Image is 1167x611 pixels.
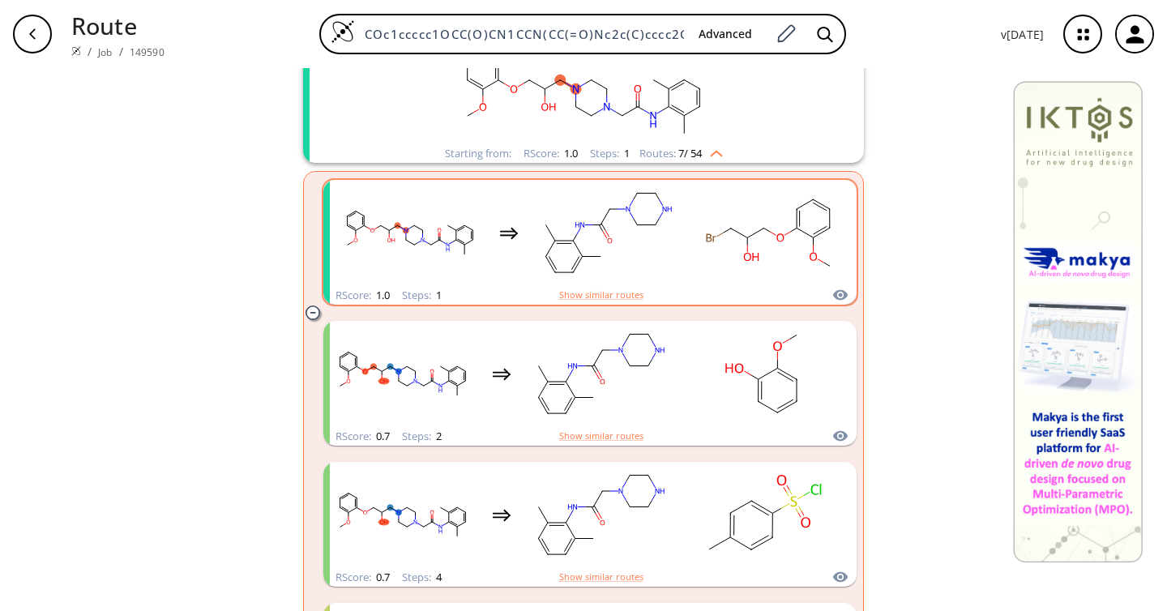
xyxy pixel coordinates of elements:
img: Up [702,144,723,157]
div: RScore : [336,572,390,583]
span: 0.7 [374,429,390,443]
img: Logo Spaya [331,19,355,44]
button: Advanced [686,19,765,49]
a: Job [98,45,112,59]
a: 149590 [130,45,165,59]
div: Steps : [590,148,630,159]
span: 4 [434,570,442,584]
p: v [DATE] [1001,26,1044,43]
button: Show similar routes [559,288,643,302]
svg: COc1ccccc1OCC(O)CN1CCN(CC(=O)Nc2c(C)cccc2C)CC1 [337,182,483,284]
svg: COc1ccccc1OCC(O)CN1CCN(CC(=O)Nc2c(C)cccc2C)CC1 [373,43,794,144]
svg: Cc1cccc(C)c1NC(=O)CN1CCNCC1 [535,182,681,284]
svg: O=CC1CO1 [852,323,998,425]
span: 1.0 [374,288,390,302]
div: RScore : [336,290,390,301]
div: Starting from: [445,148,511,159]
li: / [88,43,92,60]
span: 0.7 [374,570,390,584]
svg: Cc1cccc(C)c1NC(=O)CN1CCNCC1 [528,323,673,425]
p: Route [71,8,165,43]
div: RScore : [524,148,578,159]
input: Enter SMILES [355,26,686,42]
span: 1.0 [562,146,578,160]
svg: Cc1cccc(C)c1NC(=O)CN1CCNCC1 [528,464,673,566]
svg: COc1ccccc1OCC(O)CN1CCN(CC(=O)Nc2c(C)cccc2C)CC1 [330,323,476,425]
span: 2 [434,429,442,443]
div: RScore : [336,431,390,442]
span: 1 [434,288,442,302]
li: / [119,43,123,60]
img: Spaya logo [71,46,81,56]
img: Banner [1013,81,1143,562]
div: Steps : [402,572,442,583]
svg: COc1ccccc1OCC(O)CO [852,464,998,566]
button: Show similar routes [559,570,643,584]
svg: Cc1ccc(S(=O)(=O)Cl)cc1 [690,464,836,566]
button: Show similar routes [559,429,643,443]
svg: COc1ccccc1O [690,323,836,425]
div: Routes: [639,148,723,159]
span: 1 [622,146,630,160]
span: 7 / 54 [678,148,702,159]
svg: COc1ccccc1OCC(O)CN1CCN(CC(=O)Nc2c(C)cccc2C)CC1 [330,464,476,566]
svg: COc1ccccc1OCC(O)CBr [697,182,843,284]
div: Steps : [402,431,442,442]
div: Steps : [402,290,442,301]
